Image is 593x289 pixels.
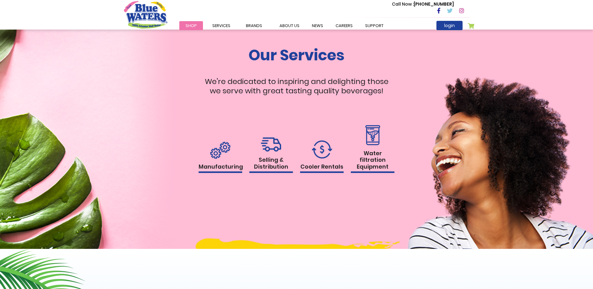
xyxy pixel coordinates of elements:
a: Manufacturing [199,142,242,173]
img: rental [210,142,230,159]
a: Water filtration Equipment [351,125,394,173]
span: Services [212,23,230,29]
img: rental [364,125,382,145]
span: Brands [246,23,262,29]
a: about us [273,21,306,30]
a: Cooler Rentals [300,140,344,173]
span: Shop [186,23,197,29]
h1: Manufacturing [199,163,242,173]
img: rental [261,137,281,152]
a: login [436,21,463,30]
p: We're dedicated to inspiring and delighting those we serve with great tasting quality beverages! [199,77,395,96]
h1: Water filtration Equipment [351,150,394,173]
h1: Selling & Distribution [249,156,293,173]
a: careers [329,21,359,30]
span: Call Now : [392,1,414,7]
h1: Cooler Rentals [300,163,344,173]
a: News [306,21,329,30]
img: rental [312,140,332,159]
a: store logo [124,1,167,28]
a: support [359,21,390,30]
h1: Our Services [199,46,395,64]
a: Selling & Distribution [249,137,293,173]
p: [PHONE_NUMBER] [392,1,454,7]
